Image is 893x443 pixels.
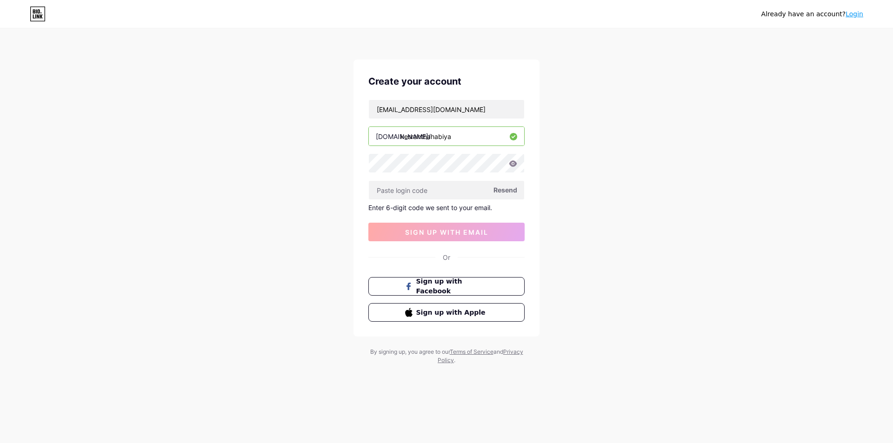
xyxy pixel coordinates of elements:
span: Sign up with Facebook [416,277,488,296]
div: By signing up, you agree to our and . [367,348,526,364]
input: Paste login code [369,181,524,199]
input: Email [369,100,524,119]
div: [DOMAIN_NAME]/ [376,132,431,141]
a: Terms of Service [450,348,493,355]
div: Enter 6-digit code we sent to your email. [368,204,525,212]
div: Create your account [368,74,525,88]
button: sign up with email [368,223,525,241]
button: Sign up with Facebook [368,277,525,296]
div: Already have an account? [761,9,863,19]
button: Sign up with Apple [368,303,525,322]
div: Or [443,252,450,262]
span: sign up with email [405,228,488,236]
a: Login [846,10,863,18]
span: Resend [493,185,517,195]
span: Sign up with Apple [416,308,488,317]
input: username [369,127,524,145]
